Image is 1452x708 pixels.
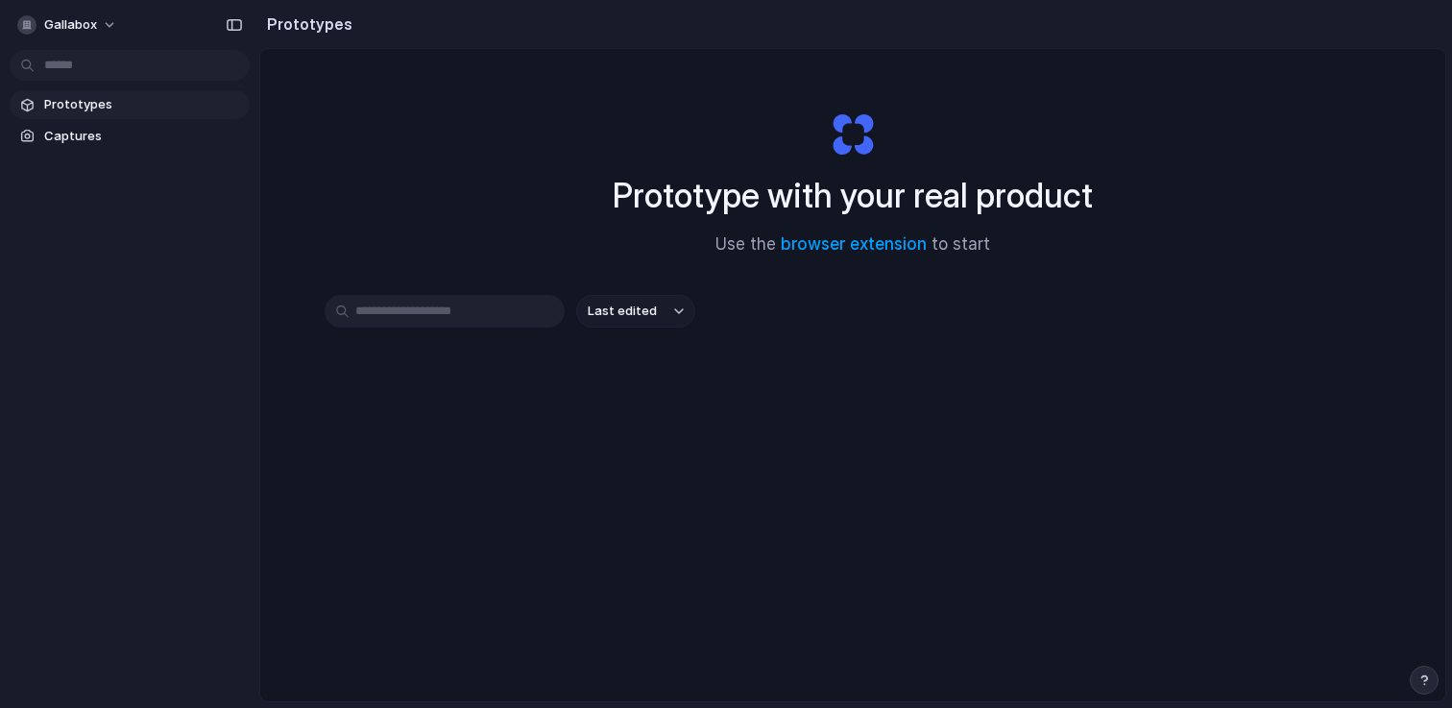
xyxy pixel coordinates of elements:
span: Last edited [588,302,657,321]
a: Captures [10,122,250,151]
button: Last edited [576,295,695,328]
span: Captures [44,127,242,146]
span: Prototypes [44,95,242,114]
h2: Prototypes [259,12,352,36]
a: Prototypes [10,90,250,119]
a: browser extension [781,234,927,254]
button: Gallabox [10,10,127,40]
span: Gallabox [44,15,97,35]
h1: Prototype with your real product [613,170,1093,221]
span: Use the to start [715,232,990,257]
